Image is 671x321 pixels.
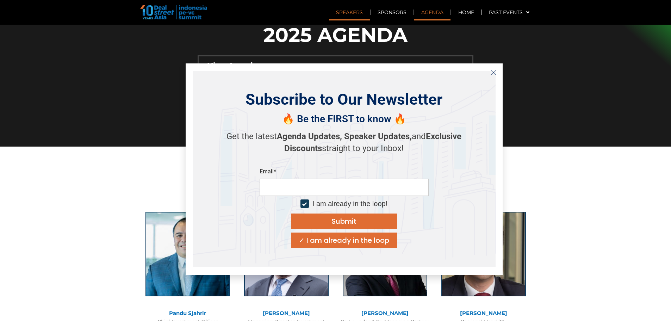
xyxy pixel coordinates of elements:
[263,310,310,316] a: [PERSON_NAME]
[138,171,533,191] h2: PAST SPEAKERS
[441,212,526,296] img: Rohit-Anand
[414,4,451,20] a: Agenda
[460,310,507,316] a: [PERSON_NAME]
[244,212,329,296] img: Stefanus Hadiwidjaja
[329,4,370,20] a: Speakers
[482,4,536,20] a: Past Events
[451,4,481,20] a: Home
[361,310,409,316] a: [PERSON_NAME]
[207,62,461,70] span: View Agenda
[198,20,473,50] p: 2025 AGENDA
[169,310,206,316] a: Pandu Sjahrir
[343,212,427,296] img: patrick walujo
[371,4,414,20] a: Sponsors
[145,212,230,296] img: Pandu Sjahrir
